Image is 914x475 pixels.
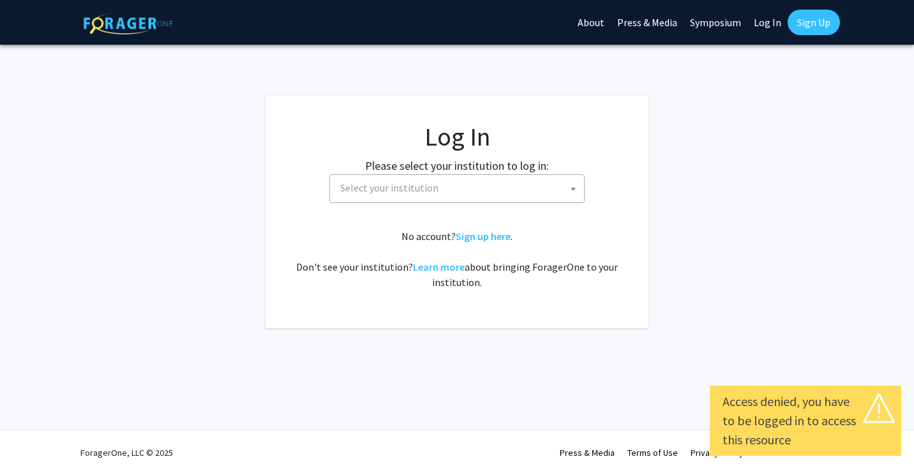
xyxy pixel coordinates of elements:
[788,10,840,35] a: Sign Up
[329,174,585,203] span: Select your institution
[627,447,678,458] a: Terms of Use
[291,229,623,290] div: No account? . Don't see your institution? about bringing ForagerOne to your institution.
[456,230,511,243] a: Sign up here
[291,121,623,152] h1: Log In
[560,447,615,458] a: Press & Media
[340,181,438,194] span: Select your institution
[723,392,888,449] div: Access denied, you have to be logged in to access this resource
[84,12,173,34] img: ForagerOne Logo
[80,430,173,475] div: ForagerOne, LLC © 2025
[365,157,549,174] label: Please select your institution to log in:
[691,447,744,458] a: Privacy Policy
[413,260,465,273] a: Learn more about bringing ForagerOne to your institution
[335,175,584,201] span: Select your institution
